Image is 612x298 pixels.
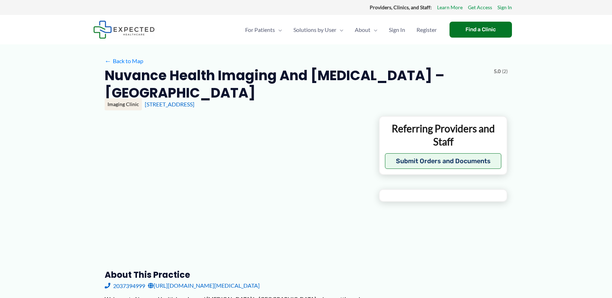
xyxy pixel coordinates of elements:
h2: Nuvance Health Imaging and [MEDICAL_DATA] – [GEOGRAPHIC_DATA] [105,67,488,102]
a: For PatientsMenu Toggle [239,17,288,42]
img: Expected Healthcare Logo - side, dark font, small [93,21,155,39]
span: Menu Toggle [275,17,282,42]
span: 5.0 [494,67,501,76]
span: Solutions by User [293,17,336,42]
span: (2) [502,67,508,76]
button: Submit Orders and Documents [385,153,502,169]
span: Menu Toggle [336,17,343,42]
nav: Primary Site Navigation [239,17,442,42]
a: ←Back to Map [105,56,143,66]
a: Learn More [437,3,463,12]
span: For Patients [245,17,275,42]
span: ← [105,57,111,64]
a: [URL][DOMAIN_NAME][MEDICAL_DATA] [148,280,260,291]
div: Imaging Clinic [105,98,142,110]
a: [STREET_ADDRESS] [145,101,194,107]
a: AboutMenu Toggle [349,17,383,42]
a: Sign In [497,3,512,12]
a: Find a Clinic [450,22,512,38]
a: Sign In [383,17,411,42]
span: Sign In [389,17,405,42]
span: Register [417,17,437,42]
p: Referring Providers and Staff [385,122,502,148]
a: Get Access [468,3,492,12]
span: Menu Toggle [370,17,377,42]
strong: Providers, Clinics, and Staff: [370,4,432,10]
h3: About this practice [105,269,368,280]
a: 2037394999 [105,280,145,291]
span: About [355,17,370,42]
a: Solutions by UserMenu Toggle [288,17,349,42]
a: Register [411,17,442,42]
